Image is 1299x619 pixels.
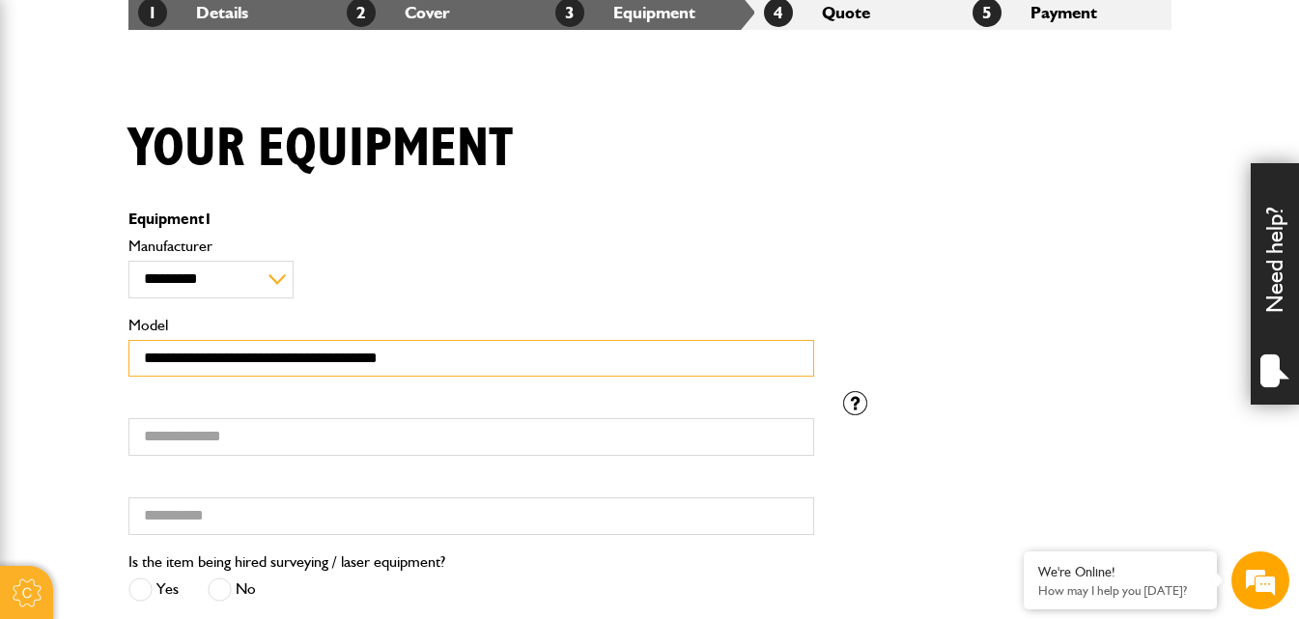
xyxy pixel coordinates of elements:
p: Equipment [128,211,814,227]
p: How may I help you today? [1038,583,1202,598]
a: 1Details [138,2,248,22]
span: 1 [204,210,212,228]
label: Yes [128,577,179,602]
h1: Your equipment [128,117,513,182]
label: Manufacturer [128,239,814,254]
div: Need help? [1251,163,1299,405]
a: 2Cover [347,2,450,22]
label: No [208,577,256,602]
label: Is the item being hired surveying / laser equipment? [128,554,445,570]
div: We're Online! [1038,564,1202,580]
label: Model [128,318,814,333]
